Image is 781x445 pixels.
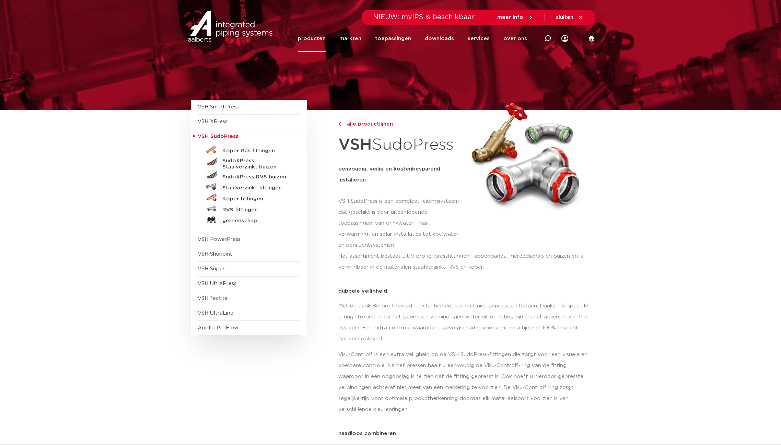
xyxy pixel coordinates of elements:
[497,14,534,21] a: meer info
[222,196,290,202] h5: Koper fittingen
[222,185,290,191] h5: Staalverzinkt fittingen
[298,25,527,52] nav: Menu
[198,311,233,316] a: VSH UltraLine
[338,349,591,415] p: Visu-Control® is een extra veiligheid op de VSH SudoPress-fittingen die zorgt voor een visuele en...
[343,121,393,127] span: alle productlijnen
[222,218,290,224] h5: gereedschap
[198,281,236,286] a: VSH UltraPress
[222,148,290,154] h5: Koper Gas fittingen
[198,192,300,203] a: Koper fittingen
[198,170,300,181] a: SudoXPress RVS buizen
[198,266,225,271] a: VSH Super
[338,137,372,153] strong: VSH
[425,25,454,52] a: downloads
[556,15,573,20] span: sluiten
[198,155,300,170] a: SudoXPress Staalverzinkt buizen
[375,25,411,52] a: toepassingen
[198,119,228,124] a: VSH XPress
[339,25,361,52] a: markten
[373,14,475,21] span: NIEUW: myIPS is beschikbaar
[338,122,341,127] img: chevron-right.svg
[198,104,239,109] a: VSH SmartPress
[198,251,232,257] a: VSH Shurjoint
[222,174,290,180] h5: SudoXPress RVS buizen
[338,196,463,251] p: VSH SudoPress is een compleet leidingsysteem dat geschikt is voor uiteenlopende toepassingen, van...
[338,120,463,128] a: alle productlijnen
[198,237,241,242] a: VSH PowerPress
[556,14,584,21] a: sluiten
[222,207,290,213] h5: RVS fittingen
[198,134,238,139] span: VSH SudoPress
[468,25,490,52] a: services
[338,431,591,436] p: naadloos combineren
[503,25,527,52] a: over ons
[198,181,300,192] a: Staalverzinkt fittingen
[338,251,591,273] p: Het assortiment bestaat uit V-profiel pressfittingen, -appendages, -gereedschap en buizen en is v...
[298,25,326,52] a: producten
[198,214,300,225] a: gereedschap
[198,203,300,214] a: RVS fittingen
[497,15,523,20] span: meer info
[198,144,300,155] a: Koper Gas fittingen
[338,132,463,158] h1: SudoPress
[338,166,440,183] strong: eenvoudig, veilig en kostenbesparend installeren
[198,325,238,330] a: Apollo ProFlow
[338,289,591,294] p: dubbele veiligheid
[198,296,228,301] a: VSH Tectite
[338,301,591,344] p: Met de Leak Before Pressed-functie herkent u direct niet gepresste fittingen. Dankzij de speciale...
[222,158,290,170] h5: SudoXPress Staalverzinkt buizen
